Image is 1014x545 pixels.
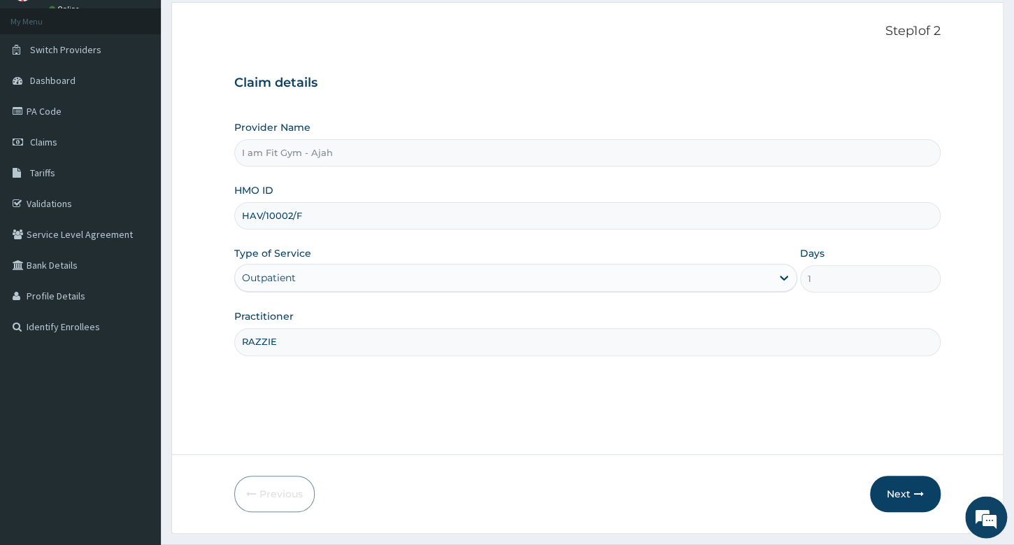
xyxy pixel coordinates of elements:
[234,120,310,134] label: Provider Name
[234,76,941,91] h3: Claim details
[234,246,311,260] label: Type of Service
[73,78,235,97] div: Chat with us now
[30,74,76,87] span: Dashboard
[234,328,941,355] input: Enter Name
[81,176,193,318] span: We're online!
[7,382,266,431] textarea: Type your message and hit 'Enter'
[26,70,57,105] img: d_794563401_company_1708531726252_794563401
[30,167,55,179] span: Tariffs
[49,4,83,14] a: Online
[30,136,57,148] span: Claims
[229,7,263,41] div: Minimize live chat window
[30,43,101,56] span: Switch Providers
[234,476,315,512] button: Previous
[234,309,294,323] label: Practitioner
[234,24,941,39] p: Step 1 of 2
[234,183,273,197] label: HMO ID
[800,246,824,260] label: Days
[870,476,941,512] button: Next
[234,202,941,229] input: Enter HMO ID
